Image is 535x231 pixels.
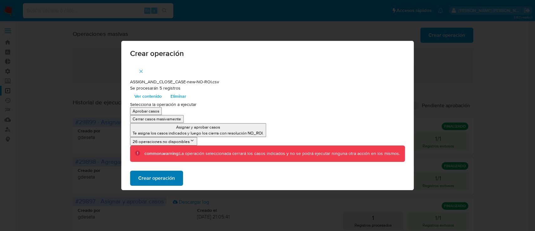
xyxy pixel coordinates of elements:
[144,151,400,157] div: La operación seleccionada cerrará los casos indicados y no se podrá ejecutar ninguna otra acción ...
[133,116,181,122] p: Cerrar casos masivamente
[138,171,175,185] span: Crear operación
[130,85,405,91] p: Se procesarán 5 registros
[130,102,405,108] p: Selecciona la operación a ejecutar
[166,91,191,102] button: Eliminar
[130,107,162,115] button: Aprobar casos
[130,137,197,146] button: 26 operaciones no disponibles
[133,108,159,114] p: Aprobar casos
[130,171,183,186] button: Crear operación
[130,79,405,85] p: ASSIGN_AND_CLOSE_CASE-new-NO-ROI.csv
[133,130,264,136] p: Te asigna los casos indicados y luego los cierra con resolución NO_ROI.
[130,50,405,57] span: Crear operación
[130,91,166,102] button: Ver contenido
[144,150,179,157] b: common.warning:
[133,124,264,130] p: Asignar y aprobar casos
[170,92,186,101] span: Eliminar
[130,115,184,123] button: Cerrar casos masivamente
[130,123,266,137] button: Asignar y aprobar casosTe asigna los casos indicados y luego los cierra con resolución NO_ROI.
[134,92,162,101] span: Ver contenido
